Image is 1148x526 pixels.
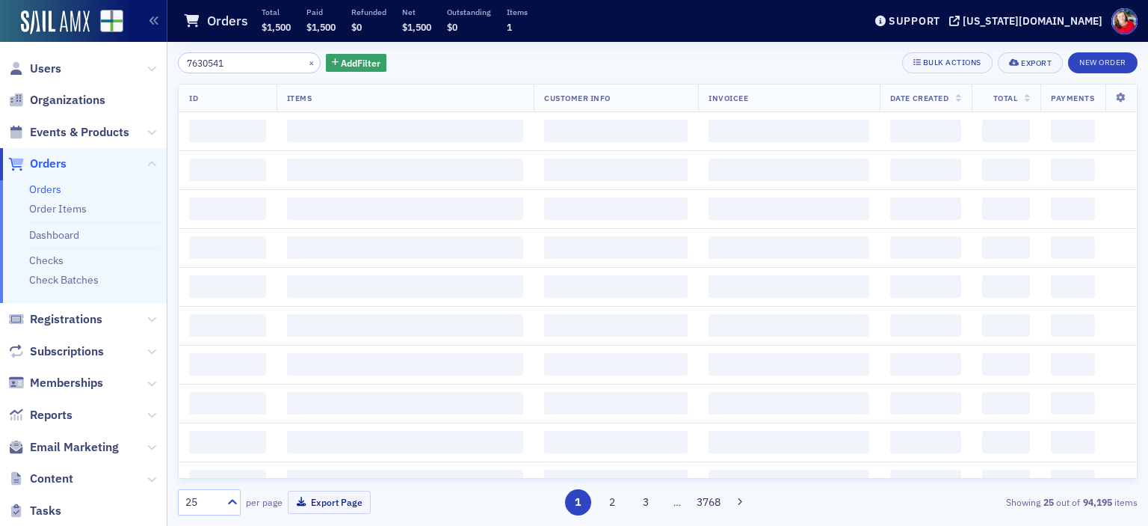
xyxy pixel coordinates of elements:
[949,16,1108,26] button: [US_STATE][DOMAIN_NAME]
[178,52,321,73] input: Search…
[982,120,1030,142] span: ‌
[21,10,90,34] a: SailAMX
[890,159,961,181] span: ‌
[287,159,524,181] span: ‌
[8,156,67,172] a: Orders
[982,159,1030,181] span: ‌
[30,124,129,141] span: Events & Products
[287,353,524,376] span: ‌
[1051,159,1095,181] span: ‌
[30,375,103,391] span: Memberships
[207,12,248,30] h1: Orders
[982,236,1030,259] span: ‌
[565,489,591,516] button: 1
[189,314,266,337] span: ‌
[189,392,266,415] span: ‌
[8,343,104,360] a: Subscriptions
[29,183,61,196] a: Orders
[890,93,948,103] span: Date Created
[306,21,336,33] span: $1,500
[100,10,123,33] img: SailAMX
[1051,470,1095,492] span: ‌
[507,7,528,17] p: Items
[287,275,524,298] span: ‌
[8,375,103,391] a: Memberships
[1051,353,1095,376] span: ‌
[287,120,524,142] span: ‌
[8,124,129,141] a: Events & Products
[447,21,457,33] span: $0
[890,236,961,259] span: ‌
[828,495,1138,509] div: Showing out of items
[447,7,491,17] p: Outstanding
[1080,495,1114,509] strong: 94,195
[189,275,266,298] span: ‌
[402,7,431,17] p: Net
[189,353,266,376] span: ‌
[189,120,266,142] span: ‌
[30,92,105,108] span: Organizations
[633,489,659,516] button: 3
[963,14,1102,28] div: [US_STATE][DOMAIN_NAME]
[709,93,748,103] span: Invoicee
[544,392,688,415] span: ‌
[351,21,362,33] span: $0
[709,198,869,220] span: ‌
[544,236,688,259] span: ‌
[189,431,266,453] span: ‌
[1068,55,1138,68] a: New Order
[306,7,336,17] p: Paid
[1040,495,1056,509] strong: 25
[709,353,869,376] span: ‌
[287,236,524,259] span: ‌
[709,120,869,142] span: ‌
[599,489,625,516] button: 2
[287,431,524,453] span: ‌
[1051,275,1095,298] span: ‌
[1051,93,1094,103] span: Payments
[709,159,869,181] span: ‌
[1051,198,1095,220] span: ‌
[544,198,688,220] span: ‌
[287,93,312,103] span: Items
[30,61,61,77] span: Users
[30,311,102,328] span: Registrations
[890,470,961,492] span: ‌
[287,198,524,220] span: ‌
[993,93,1018,103] span: Total
[982,198,1030,220] span: ‌
[262,21,291,33] span: $1,500
[1051,392,1095,415] span: ‌
[351,7,386,17] p: Refunded
[189,198,266,220] span: ‌
[1021,59,1052,67] div: Export
[30,439,119,456] span: Email Marketing
[402,21,431,33] span: $1,500
[544,120,688,142] span: ‌
[341,56,380,70] span: Add Filter
[709,470,869,492] span: ‌
[890,314,961,337] span: ‌
[982,392,1030,415] span: ‌
[982,314,1030,337] span: ‌
[709,431,869,453] span: ‌
[29,228,79,242] a: Dashboard
[1051,314,1095,337] span: ‌
[890,353,961,376] span: ‌
[1068,52,1138,73] button: New Order
[544,470,688,492] span: ‌
[696,489,722,516] button: 3768
[889,14,940,28] div: Support
[923,58,981,67] div: Bulk Actions
[982,353,1030,376] span: ‌
[507,21,512,33] span: 1
[90,10,123,35] a: View Homepage
[29,254,64,267] a: Checks
[890,392,961,415] span: ‌
[189,93,198,103] span: ID
[30,471,73,487] span: Content
[8,311,102,328] a: Registrations
[8,407,72,423] a: Reports
[890,431,961,453] span: ‌
[288,491,371,514] button: Export Page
